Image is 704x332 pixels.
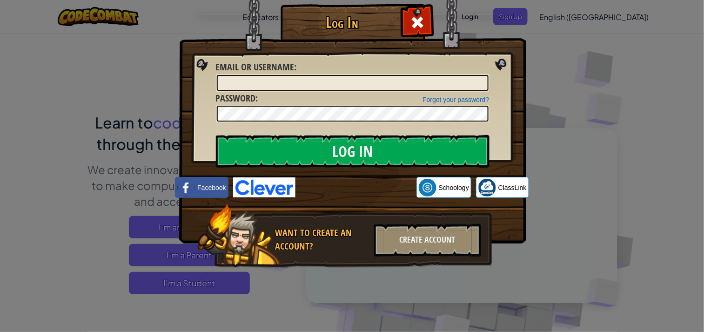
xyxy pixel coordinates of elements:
iframe: [Googleでログイン]ボタン [295,177,416,198]
span: ClassLink [498,183,527,192]
label: : [216,92,258,105]
input: Log In [216,135,489,168]
img: classlink-logo-small.png [478,179,496,196]
div: Create Account [374,224,481,257]
label: : [216,61,297,74]
div: Want to create an account? [275,226,369,253]
span: Facebook [197,183,226,192]
a: Forgot your password? [422,96,489,103]
img: clever-logo-blue.png [233,177,295,197]
img: facebook_small.png [177,179,195,196]
span: Password [216,92,256,104]
h1: Log In [283,14,402,31]
span: Email or Username [216,61,295,73]
span: Schoology [439,183,469,192]
img: schoology.png [419,179,436,196]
